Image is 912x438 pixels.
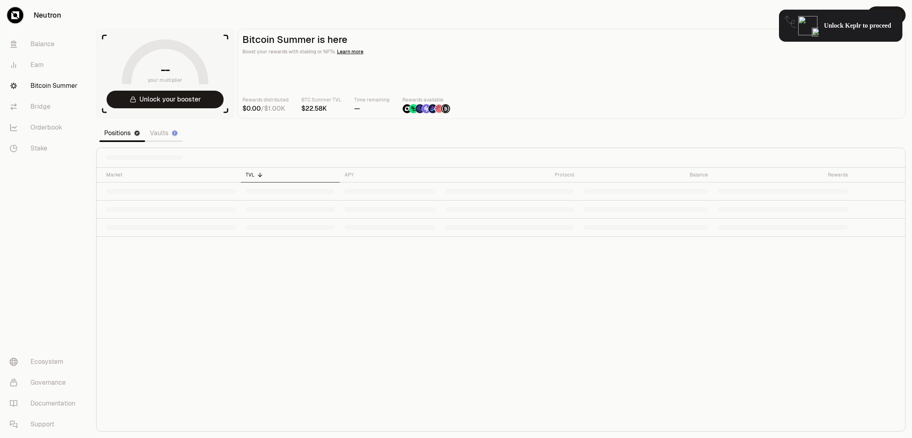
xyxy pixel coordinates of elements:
[718,172,848,178] div: Rewards
[422,104,431,113] img: Solv Points
[3,75,87,96] a: Bitcoin Summer
[242,104,289,114] div: /
[242,34,900,45] h2: Bitcoin Summer is here
[435,104,444,113] img: Mars Fragments
[403,104,412,113] img: NTRN
[584,172,708,178] div: Balance
[3,117,87,138] a: Orderbook
[242,96,289,104] p: Rewards distributed
[172,131,177,136] img: Ethereum Logo
[3,96,87,117] a: Bridge
[345,172,436,178] div: APY
[246,172,335,178] div: TVL
[402,96,450,104] p: Rewards available
[3,414,87,435] a: Support
[135,131,139,136] img: Neutron Logo
[409,104,418,113] img: Lombard Lux
[867,6,906,24] button: Connect
[3,372,87,393] a: Governance
[416,104,424,113] img: EtherFi Points
[107,91,224,108] button: Unlock your booster
[3,55,87,75] a: Earn
[106,172,236,178] div: Market
[145,125,183,141] a: Vaults
[3,138,87,159] a: Stake
[3,393,87,414] a: Documentation
[798,16,817,35] img: locked-keplr-logo-128.png
[337,49,363,55] span: Learn more
[441,104,450,113] img: Structured Points
[428,104,437,113] img: Bedrock Diamonds
[99,125,145,141] a: Positions
[354,104,389,114] div: —
[3,351,87,372] a: Ecosystem
[242,48,900,56] p: Boost your rewards with staking or NFTs.
[3,34,87,55] a: Balance
[161,63,170,76] h1: --
[354,96,389,104] p: Time remaining
[301,96,341,104] p: BTC Summer TVL
[812,28,819,36] img: icon-click-cursor.png
[824,22,891,30] span: Unlock Keplr to proceed
[148,76,183,84] span: your multiplier
[445,172,574,178] div: Protocol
